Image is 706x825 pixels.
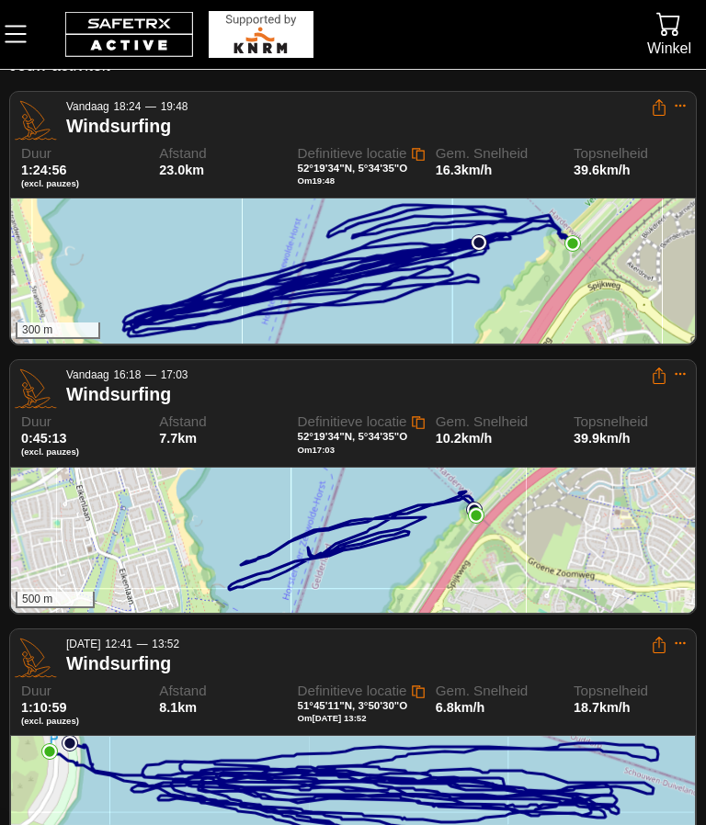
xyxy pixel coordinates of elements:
span: 18.7km/h [574,700,631,715]
span: 10.2km/h [436,431,493,446]
span: Definitieve locatie [298,145,407,161]
span: 23.0km [159,163,204,177]
span: 16:18 [113,368,141,381]
span: 6.8km/h [436,700,485,715]
span: Gem. Snelheid [436,146,553,162]
div: Windsurfing [66,384,651,406]
span: 18:24 [113,100,141,113]
span: Gem. Snelheid [436,684,553,699]
span: [DATE] [66,638,100,650]
span: Vandaag [66,368,109,381]
span: Duur [21,414,139,430]
span: Afstand [159,684,277,699]
span: 52°19'34"N, 5°34'35"O [298,163,408,174]
span: 8.1km [159,700,197,715]
img: WIND_SURFING.svg [15,637,57,679]
button: Expand [674,367,687,380]
span: 7.7km [159,431,197,446]
div: 300 m [16,322,100,339]
img: PathEnd.svg [564,235,581,252]
div: Windsurfing [66,116,651,138]
span: — [145,100,156,113]
button: Expand [674,637,687,650]
div: 500 m [16,592,95,608]
span: Topsnelheid [574,684,691,699]
button: Expand [674,99,687,112]
span: 19:48 [161,100,188,113]
div: Winkel [647,36,691,61]
span: Gem. Snelheid [436,414,553,430]
span: 52°19'34"N, 5°34'35"O [298,431,408,442]
span: Om 19:48 [298,175,336,186]
img: PathStart.svg [62,735,78,752]
span: Vandaag [66,100,109,113]
span: Afstand [159,146,277,162]
span: Topsnelheid [574,414,691,430]
span: 1:10:59 [21,700,67,715]
span: 12:41 [105,638,132,650]
span: (excl. pauzes) [21,446,139,458]
span: (excl. pauzes) [21,178,139,189]
span: Duur [21,684,139,699]
span: Duur [21,146,139,162]
span: 0:45:13 [21,431,67,446]
span: 51°45'11"N, 3°50'30"O [298,700,408,711]
span: — [145,368,156,381]
span: Definitieve locatie [298,413,407,429]
span: 1:24:56 [21,163,67,177]
span: Om 17:03 [298,445,336,455]
span: 39.6km/h [574,163,631,177]
span: Topsnelheid [574,146,691,162]
img: PathStart.svg [466,502,483,518]
span: Afstand [159,414,277,430]
img: PathEnd.svg [468,507,484,524]
span: 39.9km/h [574,431,631,446]
span: 13:52 [152,638,179,650]
img: PathEnd.svg [41,743,58,760]
img: WIND_SURFING.svg [15,99,57,141]
span: 16.3km/h [436,163,493,177]
span: Om [DATE] 13:52 [298,713,367,723]
img: WIND_SURFING.svg [15,367,57,410]
span: 17:03 [161,368,188,381]
span: — [137,638,148,650]
img: PathStart.svg [471,234,487,251]
span: Definitieve locatie [298,683,407,698]
div: Windsurfing [66,653,651,675]
span: (excl. pauzes) [21,716,139,727]
img: RescueLogo.svg [209,11,313,58]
